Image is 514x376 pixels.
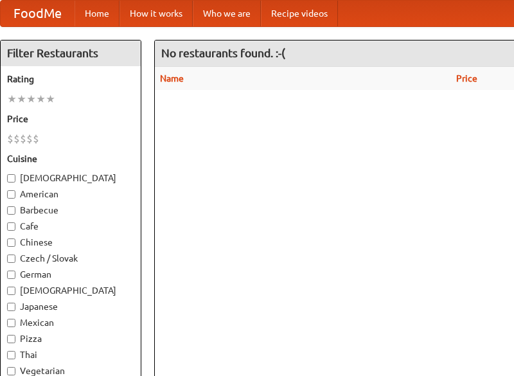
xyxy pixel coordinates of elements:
input: American [7,190,15,199]
input: Vegetarian [7,367,15,375]
input: German [7,271,15,279]
input: Barbecue [7,206,15,215]
li: $ [20,132,26,146]
li: ★ [17,92,26,106]
h5: Cuisine [7,152,134,165]
h5: Rating [7,73,134,85]
label: Cafe [7,220,134,233]
label: American [7,188,134,201]
input: [DEMOGRAPHIC_DATA] [7,287,15,295]
li: $ [33,132,39,146]
a: Who we are [193,1,261,26]
ng-pluralize: No restaurants found. :-( [161,47,285,59]
a: Home [75,1,120,26]
li: ★ [36,92,46,106]
a: How it works [120,1,193,26]
label: Chinese [7,236,134,249]
li: $ [13,132,20,146]
label: [DEMOGRAPHIC_DATA] [7,284,134,297]
input: Cafe [7,222,15,231]
label: Pizza [7,332,134,345]
li: $ [7,132,13,146]
label: [DEMOGRAPHIC_DATA] [7,172,134,184]
input: Mexican [7,319,15,327]
a: Name [160,73,184,84]
input: Japanese [7,303,15,311]
label: Japanese [7,300,134,313]
li: ★ [46,92,55,106]
a: FoodMe [1,1,75,26]
input: Thai [7,351,15,359]
li: ★ [26,92,36,106]
a: Recipe videos [261,1,338,26]
input: Chinese [7,238,15,247]
input: Pizza [7,335,15,343]
li: $ [26,132,33,146]
h5: Price [7,112,134,125]
label: Thai [7,348,134,361]
a: Price [456,73,477,84]
input: [DEMOGRAPHIC_DATA] [7,174,15,183]
label: Mexican [7,316,134,329]
h4: Filter Restaurants [1,40,141,66]
li: ★ [7,92,17,106]
label: Barbecue [7,204,134,217]
label: German [7,268,134,281]
input: Czech / Slovak [7,255,15,263]
label: Czech / Slovak [7,252,134,265]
